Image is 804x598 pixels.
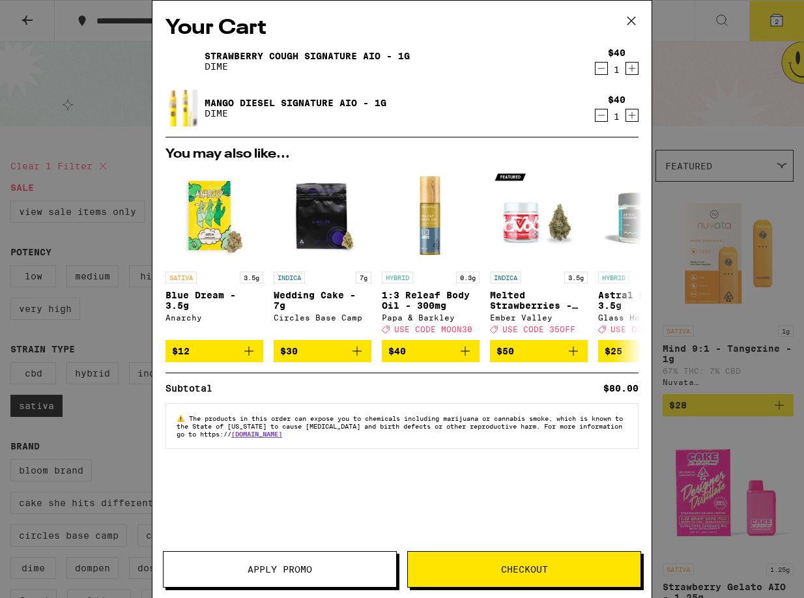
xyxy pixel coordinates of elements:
span: The products in this order can expose you to chemicals including marijuana or cannabis smoke, whi... [177,414,623,438]
span: USE CODE 35OFF [502,325,575,334]
button: Add to bag [382,340,480,362]
p: HYBRID [598,272,629,283]
span: ⚠️ [177,414,189,422]
a: [DOMAIN_NAME] [231,430,282,438]
span: Hi. Need any help? [8,9,94,20]
button: Decrement [595,109,608,122]
p: INDICA [274,272,305,283]
img: Anarchy - Blue Dream - 3.5g [165,167,263,265]
a: Open page for Blue Dream - 3.5g from Anarchy [165,167,263,340]
button: Add to bag [165,340,263,362]
p: DIME [205,61,410,72]
img: Glass House - Astral Cookies - 3.5g [598,167,696,265]
div: $80.00 [603,384,639,393]
a: Open page for Astral Cookies - 3.5g from Glass House [598,167,696,340]
p: 0.3g [456,272,480,283]
h2: You may also like... [165,148,639,161]
p: DIME [205,108,386,119]
p: INDICA [490,272,521,283]
p: 3.5g [240,272,263,283]
div: 1 [608,64,625,75]
p: Wedding Cake - 7g [274,290,371,311]
button: Add to bag [598,340,696,362]
p: Blue Dream - 3.5g [165,290,263,311]
div: Ember Valley [490,313,588,322]
img: Ember Valley - Melted Strawberries - 3.5g [490,167,588,265]
button: Increment [625,109,639,122]
span: $40 [388,346,406,356]
img: Mango Diesel Signature AIO - 1g [165,75,202,141]
span: USE CODE MOON30 [394,325,472,334]
span: Checkout [501,565,548,574]
a: Mango Diesel Signature AIO - 1g [205,98,386,108]
span: $12 [172,346,190,356]
p: 7g [356,272,371,283]
div: Papa & Barkley [382,313,480,322]
div: $40 [608,94,625,105]
div: 1 [608,111,625,122]
div: Subtotal [165,384,222,393]
a: Open page for 1:3 Releaf Body Oil - 300mg from Papa & Barkley [382,167,480,340]
a: Strawberry Cough Signature AIO - 1g [205,51,410,61]
div: Anarchy [165,313,263,322]
img: Papa & Barkley - 1:3 Releaf Body Oil - 300mg [382,167,480,265]
p: Melted Strawberries - 3.5g [490,290,588,311]
button: Add to bag [490,340,588,362]
a: Open page for Wedding Cake - 7g from Circles Base Camp [274,167,371,340]
img: Circles Base Camp - Wedding Cake - 7g [274,167,371,265]
button: Decrement [595,62,608,75]
button: Checkout [407,551,641,588]
p: 3.5g [564,272,588,283]
a: Open page for Melted Strawberries - 3.5g from Ember Valley [490,167,588,340]
button: Increment [625,62,639,75]
button: Apply Promo [163,551,397,588]
div: $40 [608,48,625,58]
p: 1:3 Releaf Body Oil - 300mg [382,290,480,311]
div: Glass House [598,313,696,322]
div: Circles Base Camp [274,313,371,322]
span: USE CODE MOON30 [610,325,689,334]
h2: Your Cart [165,14,639,43]
span: Apply Promo [248,565,312,574]
p: HYBRID [382,272,413,283]
img: Strawberry Cough Signature AIO - 1g [165,43,202,79]
span: $25 [605,346,622,356]
p: Astral Cookies - 3.5g [598,290,696,311]
button: Add to bag [274,340,371,362]
span: $30 [280,346,298,356]
span: $50 [496,346,514,356]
